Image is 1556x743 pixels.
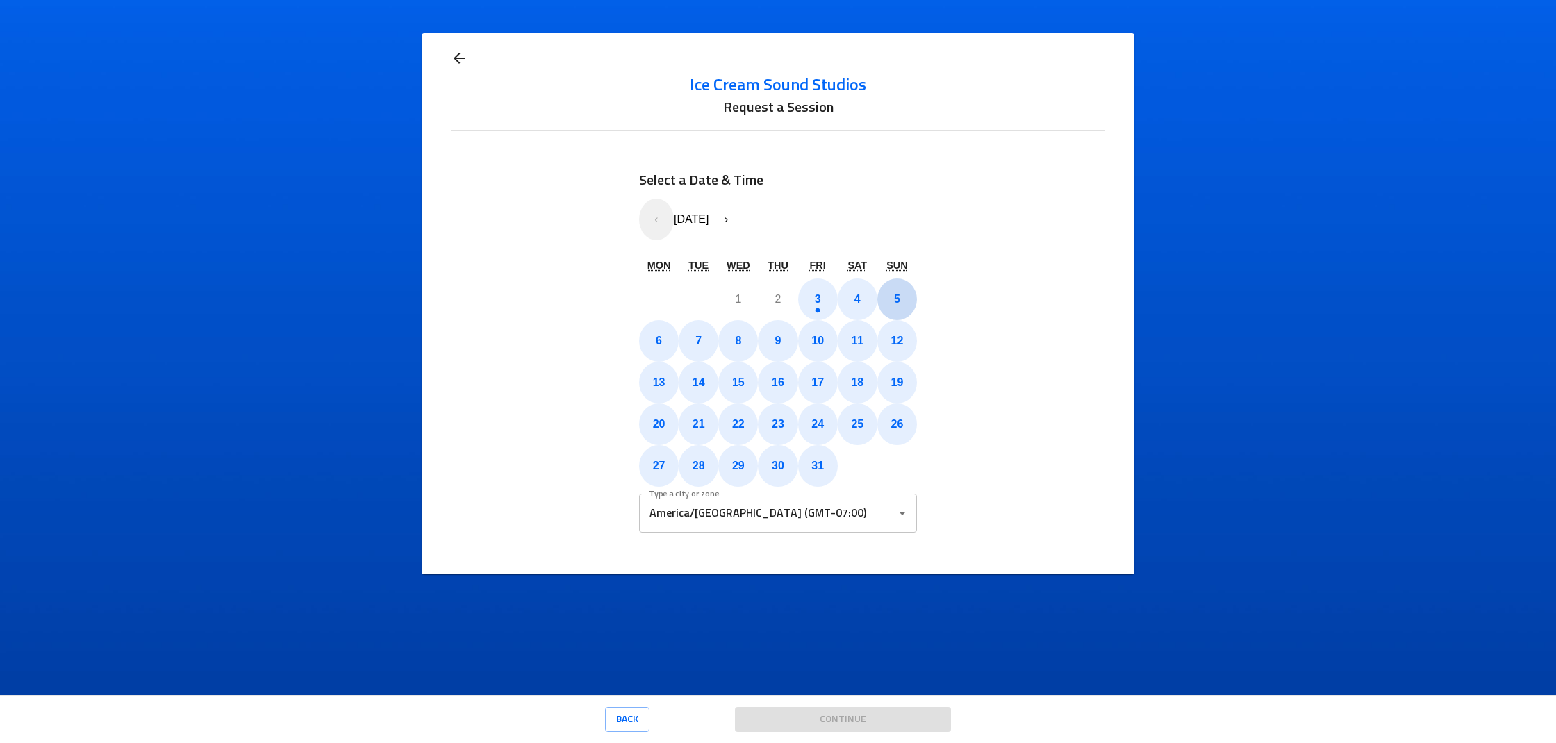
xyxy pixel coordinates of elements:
abbr: October 5, 2025 [894,293,900,305]
abbr: October 9, 2025 [775,335,781,347]
button: October 12, 2025 [877,320,917,362]
abbr: October 19, 2025 [891,376,904,388]
h6: Request a Session [451,97,1104,119]
abbr: October 12, 2025 [891,335,904,347]
abbr: Wednesday [727,260,750,271]
abbr: October 13, 2025 [653,376,665,388]
abbr: October 3, 2025 [815,293,821,305]
button: October 30, 2025 [758,445,797,487]
abbr: Saturday [847,260,867,271]
abbr: October 10, 2025 [811,335,824,347]
a: Ice Cream Sound Studios [451,74,1104,97]
abbr: October 7, 2025 [695,335,702,347]
abbr: October 6, 2025 [656,335,662,347]
button: October 28, 2025 [679,445,718,487]
button: October 26, 2025 [877,403,917,445]
abbr: Tuesday [688,260,709,271]
abbr: October 15, 2025 [732,376,745,388]
abbr: October 31, 2025 [811,460,824,471]
button: October 10, 2025 [798,320,838,362]
abbr: October 23, 2025 [772,418,784,430]
abbr: Thursday [768,260,788,271]
abbr: October 22, 2025 [732,418,745,430]
abbr: October 17, 2025 [811,376,824,388]
button: October 25, 2025 [838,403,877,445]
abbr: Friday [810,260,826,271]
button: October 5, 2025 [877,278,917,320]
button: October 8, 2025 [718,320,758,362]
button: October 29, 2025 [718,445,758,487]
button: October 18, 2025 [838,362,877,403]
button: October 6, 2025 [639,320,679,362]
abbr: Sunday [886,260,907,271]
abbr: October 11, 2025 [851,335,863,347]
button: October 20, 2025 [639,403,679,445]
abbr: October 14, 2025 [693,376,705,388]
abbr: October 18, 2025 [851,376,863,388]
h6: Select a Date & Time [639,169,917,192]
abbr: October 30, 2025 [772,460,784,471]
button: October 14, 2025 [679,362,718,403]
button: Open [893,503,912,523]
button: October 15, 2025 [718,362,758,403]
button: October 13, 2025 [639,362,679,403]
abbr: October 24, 2025 [811,418,824,430]
abbr: October 27, 2025 [653,460,665,471]
button: October 3, 2025 [798,278,838,320]
button: October 11, 2025 [838,320,877,362]
abbr: October 20, 2025 [653,418,665,430]
button: › [709,199,743,240]
abbr: October 1, 2025 [735,293,741,305]
button: October 7, 2025 [679,320,718,362]
abbr: October 4, 2025 [854,293,861,305]
abbr: October 16, 2025 [772,376,784,388]
button: October 19, 2025 [877,362,917,403]
abbr: October 8, 2025 [735,335,741,347]
button: October 31, 2025 [798,445,838,487]
button: October 24, 2025 [798,403,838,445]
button: October 27, 2025 [639,445,679,487]
abbr: October 2, 2025 [775,293,781,305]
button: October 1, 2025 [718,278,758,320]
abbr: October 29, 2025 [732,460,745,471]
abbr: October 21, 2025 [693,418,705,430]
button: October 9, 2025 [758,320,797,362]
button: October 4, 2025 [838,278,877,320]
button: October 23, 2025 [758,403,797,445]
abbr: October 25, 2025 [851,418,863,430]
abbr: October 28, 2025 [693,460,705,471]
button: October 22, 2025 [718,403,758,445]
button: October 21, 2025 [679,403,718,445]
button: October 17, 2025 [798,362,838,403]
button: October 16, 2025 [758,362,797,403]
button: ‹ [639,199,674,240]
button: October 2, 2025 [758,278,797,320]
abbr: October 26, 2025 [891,418,904,430]
abbr: Monday [647,260,671,271]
